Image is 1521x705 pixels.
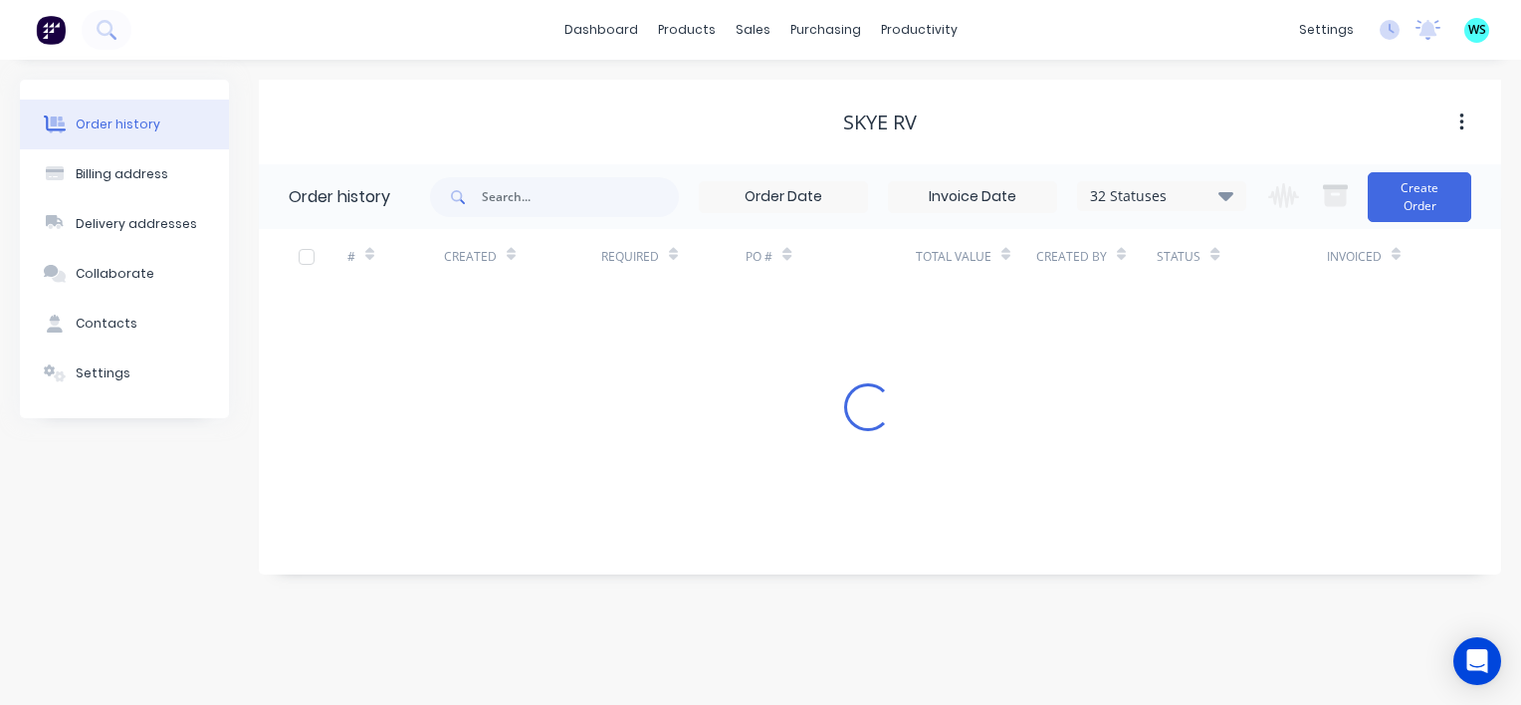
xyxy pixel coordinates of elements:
[1078,185,1245,207] div: 32 Statuses
[746,248,772,266] div: PO #
[20,349,229,398] button: Settings
[601,248,659,266] div: Required
[76,116,160,133] div: Order history
[76,265,154,283] div: Collaborate
[76,215,197,233] div: Delivery addresses
[601,229,747,284] div: Required
[889,182,1056,212] input: Invoice Date
[20,149,229,199] button: Billing address
[289,185,390,209] div: Order history
[843,111,917,134] div: Skye RV
[347,229,444,284] div: #
[648,15,726,45] div: products
[916,229,1036,284] div: Total Value
[20,249,229,299] button: Collaborate
[20,100,229,149] button: Order history
[1157,248,1200,266] div: Status
[700,182,867,212] input: Order Date
[1327,248,1382,266] div: Invoiced
[36,15,66,45] img: Factory
[554,15,648,45] a: dashboard
[20,299,229,349] button: Contacts
[1453,637,1501,685] div: Open Intercom Messenger
[1468,21,1486,39] span: WS
[444,248,497,266] div: Created
[482,177,679,217] input: Search...
[76,315,137,333] div: Contacts
[746,229,915,284] div: PO #
[1157,229,1326,284] div: Status
[726,15,780,45] div: sales
[76,165,168,183] div: Billing address
[444,229,601,284] div: Created
[347,248,355,266] div: #
[1036,229,1157,284] div: Created By
[916,248,991,266] div: Total Value
[871,15,968,45] div: productivity
[1368,172,1471,222] button: Create Order
[1036,248,1107,266] div: Created By
[1289,15,1364,45] div: settings
[20,199,229,249] button: Delivery addresses
[780,15,871,45] div: purchasing
[1327,229,1423,284] div: Invoiced
[76,364,130,382] div: Settings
